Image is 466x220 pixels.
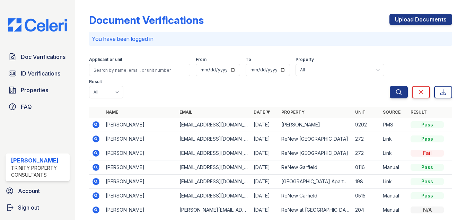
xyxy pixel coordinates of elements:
[380,132,408,146] td: Link
[103,132,177,146] td: [PERSON_NAME]
[6,67,70,80] a: ID Verifications
[177,189,250,203] td: [EMAIL_ADDRESS][DOMAIN_NAME]
[103,146,177,160] td: [PERSON_NAME]
[380,203,408,217] td: Manual
[411,109,427,115] a: Result
[352,203,380,217] td: 204
[380,118,408,132] td: PMS
[352,146,380,160] td: 272
[177,175,250,189] td: [EMAIL_ADDRESS][DOMAIN_NAME]
[251,146,279,160] td: [DATE]
[279,146,352,160] td: ReNew [GEOGRAPHIC_DATA]
[177,132,250,146] td: [EMAIL_ADDRESS][DOMAIN_NAME]
[279,203,352,217] td: ReNew at [GEOGRAPHIC_DATA]
[251,132,279,146] td: [DATE]
[254,109,270,115] a: Date ▼
[352,118,380,132] td: 9202
[106,109,118,115] a: Name
[89,57,122,62] label: Applicant or unit
[103,160,177,175] td: [PERSON_NAME]
[411,135,444,142] div: Pass
[6,50,70,64] a: Doc Verifications
[177,160,250,175] td: [EMAIL_ADDRESS][DOMAIN_NAME]
[3,201,72,214] a: Sign out
[177,203,250,217] td: [PERSON_NAME][EMAIL_ADDRESS][DOMAIN_NAME]
[380,146,408,160] td: Link
[355,109,366,115] a: Unit
[103,189,177,203] td: [PERSON_NAME]
[89,64,190,76] input: Search by name, email, or unit number
[352,175,380,189] td: 198
[380,160,408,175] td: Manual
[3,184,72,198] a: Account
[352,189,380,203] td: 0515
[89,14,204,26] div: Document Verifications
[411,150,444,157] div: Fail
[21,103,32,111] span: FAQ
[411,164,444,171] div: Pass
[103,118,177,132] td: [PERSON_NAME]
[21,86,48,94] span: Properties
[103,175,177,189] td: [PERSON_NAME]
[196,57,206,62] label: From
[251,175,279,189] td: [DATE]
[18,203,39,212] span: Sign out
[177,146,250,160] td: [EMAIL_ADDRESS][DOMAIN_NAME]
[3,18,72,32] img: CE_Logo_Blue-a8612792a0a2168367f1c8372b55b34899dd931a85d93a1a3d3e32e68fde9ad4.png
[18,187,40,195] span: Account
[246,57,251,62] label: To
[411,121,444,128] div: Pass
[251,118,279,132] td: [DATE]
[21,69,60,78] span: ID Verifications
[380,175,408,189] td: Link
[251,203,279,217] td: [DATE]
[89,79,102,85] label: Result
[279,118,352,132] td: [PERSON_NAME]
[6,100,70,114] a: FAQ
[281,109,305,115] a: Property
[6,83,70,97] a: Properties
[279,132,352,146] td: ReNew [GEOGRAPHIC_DATA]
[251,189,279,203] td: [DATE]
[352,160,380,175] td: 0116
[21,53,65,61] span: Doc Verifications
[411,206,444,213] div: N/A
[380,189,408,203] td: Manual
[279,175,352,189] td: [GEOGRAPHIC_DATA] Apartment Collection
[11,156,67,165] div: [PERSON_NAME]
[383,109,401,115] a: Source
[411,192,444,199] div: Pass
[103,203,177,217] td: [PERSON_NAME]
[279,160,352,175] td: ReNew Garfield
[389,14,452,25] a: Upload Documents
[92,35,449,43] p: You have been logged in
[279,189,352,203] td: ReNew Garfield
[11,165,67,178] div: Trinity Property Consultants
[411,178,444,185] div: Pass
[177,118,250,132] td: [EMAIL_ADDRESS][DOMAIN_NAME]
[296,57,314,62] label: Property
[251,160,279,175] td: [DATE]
[352,132,380,146] td: 272
[179,109,192,115] a: Email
